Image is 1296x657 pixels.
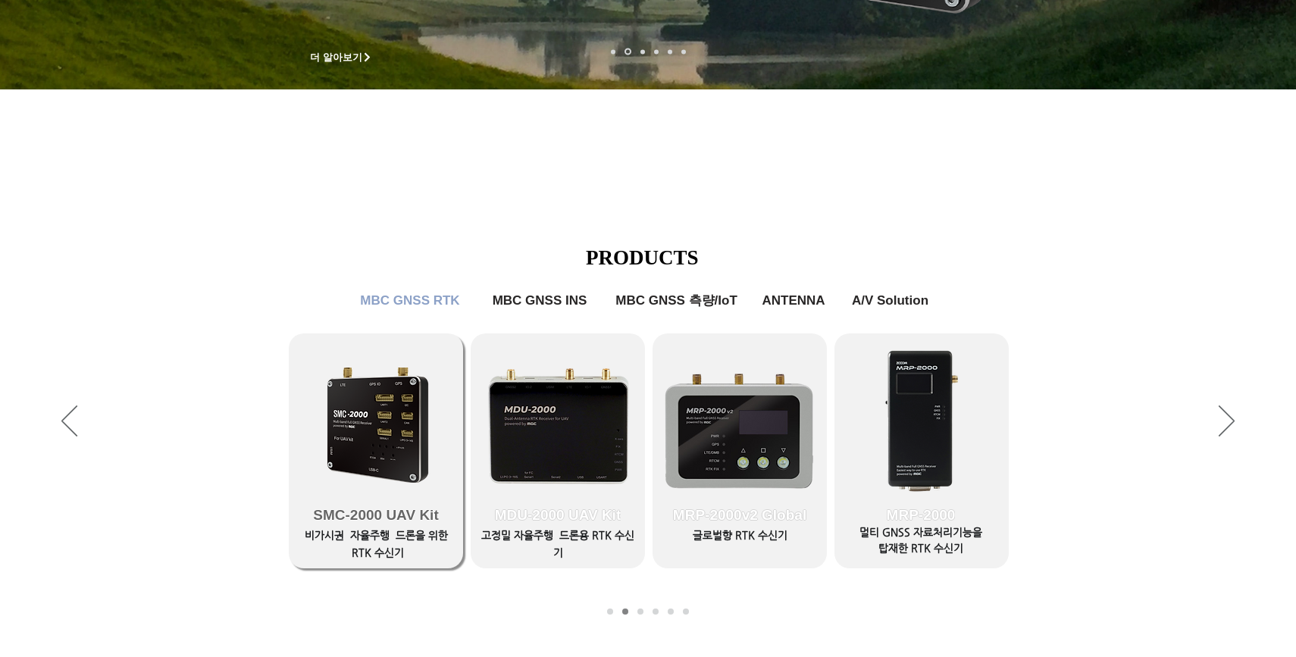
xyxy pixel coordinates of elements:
[604,286,749,316] a: MBC GNSS 측량/IoT
[841,286,940,316] a: A/V Solution
[834,333,1008,568] a: MRP-2000
[668,49,672,54] a: 로봇
[483,286,596,316] a: MBC GNSS INS
[852,293,928,308] span: A/V Solution
[1122,592,1296,657] iframe: Wix Chat
[1219,405,1235,439] button: 다음
[495,507,621,524] span: MDU-2000 UAV Kit
[611,49,615,54] a: 로봇- SMC 2000
[654,49,659,54] a: 자율주행
[673,507,806,524] span: MRP-2000v2 Global
[653,333,827,568] a: MRP-2000v2 Global
[683,609,689,615] a: A/V Solution
[622,609,628,615] a: MBC GNSS RTK2
[637,609,643,615] a: MBC GNSS INS
[289,333,463,568] a: SMC-2000 UAV Kit
[615,292,737,309] span: MBC GNSS 측량/IoT
[887,507,956,524] span: MRP-2000
[471,333,645,568] a: MDU-2000 UAV Kit
[606,48,690,55] nav: 슬라이드
[313,507,438,524] span: SMC-2000 UAV Kit
[625,48,631,55] a: 드론 8 - SMC 2000
[586,246,699,269] span: PRODUCTS
[653,609,659,615] a: MBC GNSS 측량/IoT
[668,609,674,615] a: ANTENNA
[61,405,77,439] button: 이전
[756,286,831,316] a: ANTENNA
[493,293,587,308] span: MBC GNSS INS
[349,286,471,316] a: MBC GNSS RTK
[360,293,459,308] span: MBC GNSS RTK
[607,609,613,615] a: MBC GNSS RTK1
[603,609,693,615] nav: 슬라이드
[640,49,645,54] a: 측량 IoT
[762,293,825,308] span: ANTENNA
[681,49,686,54] a: 정밀농업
